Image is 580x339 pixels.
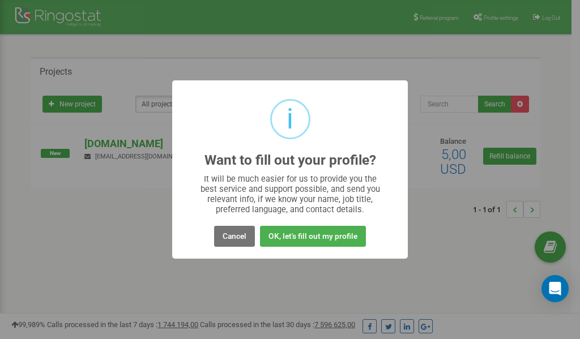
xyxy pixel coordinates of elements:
[541,275,569,302] div: Open Intercom Messenger
[260,226,366,247] button: OK, let's fill out my profile
[287,101,293,138] div: i
[204,153,376,168] h2: Want to fill out your profile?
[195,174,386,214] div: It will be much easier for us to provide you the best service and support possible, and send you ...
[214,226,255,247] button: Cancel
